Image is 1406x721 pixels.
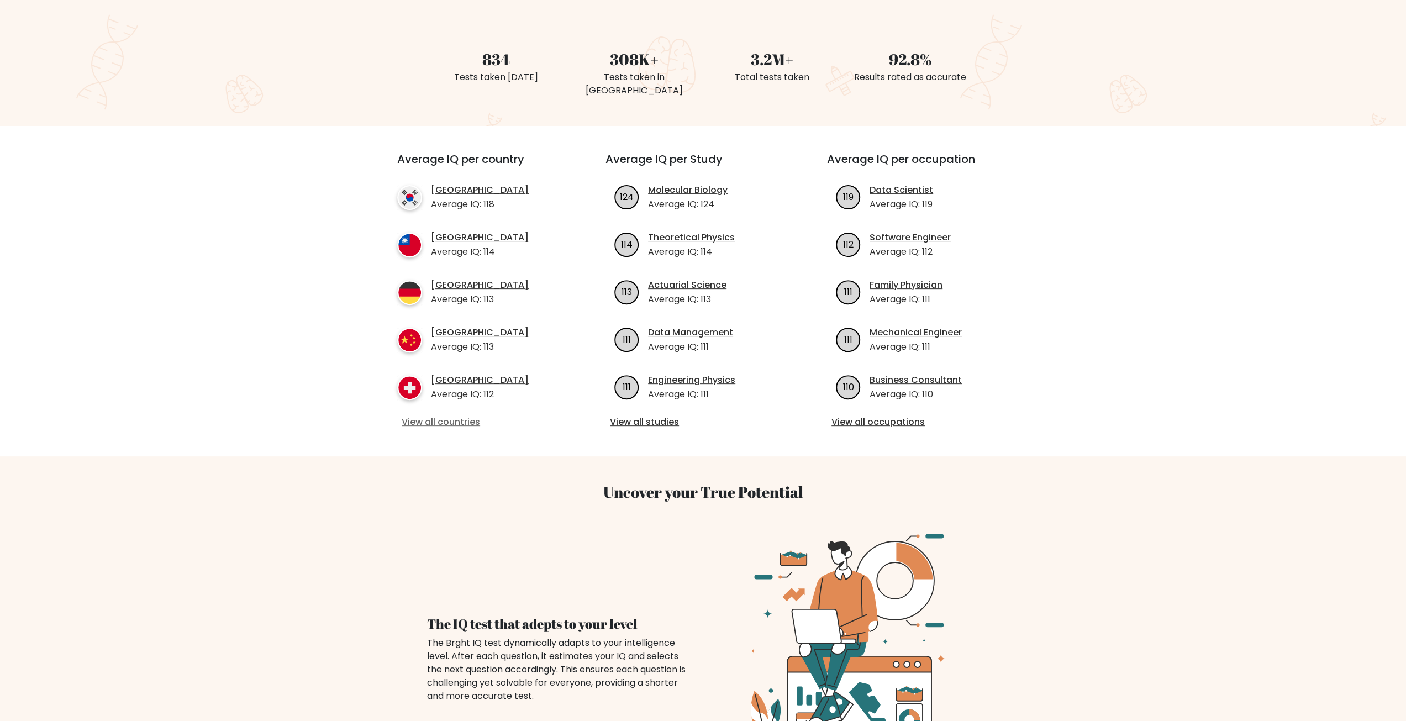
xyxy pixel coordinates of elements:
[648,388,735,401] p: Average IQ: 111
[870,183,933,197] a: Data Scientist
[648,183,728,197] a: Molecular Biology
[843,238,854,250] text: 112
[648,293,726,306] p: Average IQ: 113
[622,285,632,298] text: 113
[434,48,559,71] div: 834
[431,373,529,387] a: [GEOGRAPHIC_DATA]
[620,190,634,203] text: 124
[623,333,631,345] text: 111
[427,636,690,703] div: The Brght IQ test dynamically adapts to your intelligence level. After each question, it estimate...
[397,280,422,305] img: country
[843,380,854,393] text: 110
[397,328,422,352] img: country
[831,415,1018,429] a: View all occupations
[710,48,835,71] div: 3.2M+
[431,340,529,354] p: Average IQ: 113
[648,231,735,244] a: Theoretical Physics
[648,198,728,211] p: Average IQ: 124
[431,183,529,197] a: [GEOGRAPHIC_DATA]
[844,333,852,345] text: 111
[610,415,796,429] a: View all studies
[870,326,962,339] a: Mechanical Engineer
[397,375,422,400] img: country
[402,415,561,429] a: View all countries
[870,373,962,387] a: Business Consultant
[572,71,697,97] div: Tests taken in [GEOGRAPHIC_DATA]
[870,245,951,259] p: Average IQ: 112
[572,48,697,71] div: 308K+
[397,233,422,257] img: country
[870,231,951,244] a: Software Engineer
[623,380,631,393] text: 111
[648,373,735,387] a: Engineering Physics
[648,326,733,339] a: Data Management
[397,152,566,179] h3: Average IQ per country
[427,616,690,632] h4: The IQ test that adepts to your level
[648,278,726,292] a: Actuarial Science
[870,278,942,292] a: Family Physician
[431,231,529,244] a: [GEOGRAPHIC_DATA]
[648,340,733,354] p: Average IQ: 111
[870,293,942,306] p: Average IQ: 111
[843,190,854,203] text: 119
[431,293,529,306] p: Average IQ: 113
[431,245,529,259] p: Average IQ: 114
[621,238,633,250] text: 114
[431,278,529,292] a: [GEOGRAPHIC_DATA]
[870,388,962,401] p: Average IQ: 110
[605,152,801,179] h3: Average IQ per Study
[848,48,973,71] div: 92.8%
[827,152,1022,179] h3: Average IQ per occupation
[870,340,962,354] p: Average IQ: 111
[848,71,973,84] div: Results rated as accurate
[431,326,529,339] a: [GEOGRAPHIC_DATA]
[397,185,422,210] img: country
[431,388,529,401] p: Average IQ: 112
[844,285,852,298] text: 111
[434,71,559,84] div: Tests taken [DATE]
[431,198,529,211] p: Average IQ: 118
[345,483,1061,502] h3: Uncover your True Potential
[870,198,933,211] p: Average IQ: 119
[648,245,735,259] p: Average IQ: 114
[710,71,835,84] div: Total tests taken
